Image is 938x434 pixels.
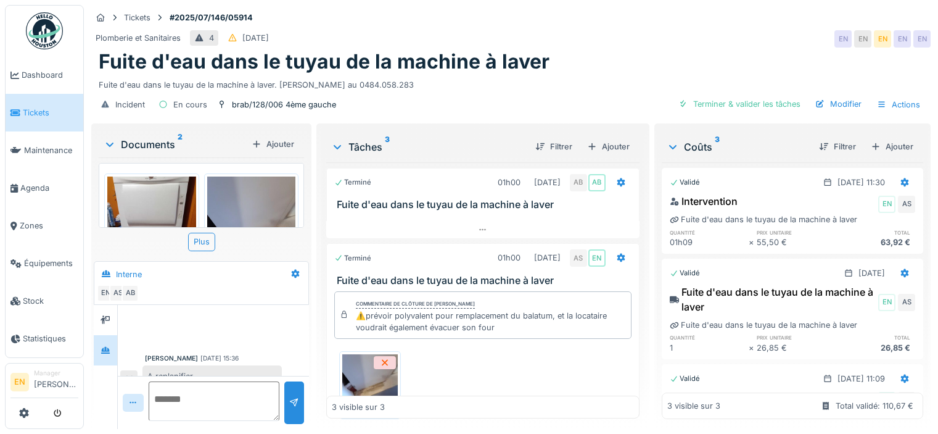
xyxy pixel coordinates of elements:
div: AB [570,174,587,191]
div: Modifier [810,96,866,112]
a: Statistiques [6,320,83,357]
div: AS [570,249,587,267]
a: Tickets [6,94,83,131]
div: ⚠️prévoir polyvalent pour remplacement du balatum, et la locataire voudrait également évacuer son... [356,310,626,333]
div: 3 visible sur 3 [667,400,720,412]
div: AS [898,196,915,213]
sup: 2 [178,137,183,152]
div: Ajouter [866,138,918,155]
div: Validé [670,177,700,188]
div: Terminé [334,177,371,188]
div: Fuite d'eau dans le tuyau de la machine à laver [670,285,876,314]
div: AS [120,370,138,388]
span: Statistiques [23,333,78,344]
img: q6vb17c40mg9sd12wju6m2ofv5ya [107,177,196,294]
div: Incident [115,99,145,111]
div: [DATE] 11:09 [837,373,885,385]
div: EN [854,30,871,48]
h1: Fuite d'eau dans le tuyau de la machine à laver [99,50,549,73]
div: Coûts [667,140,809,154]
a: Dashboard [6,56,83,94]
li: [PERSON_NAME] [34,369,78,395]
div: Plomberie et Sanitaires [96,32,181,44]
img: q5rphaosyp00k5evpifgdz1ienqh [207,177,296,294]
div: EN [97,285,114,302]
div: Ajouter [247,136,299,152]
div: Fuite d'eau dans le tuyau de la machine à laver. [PERSON_NAME] au 0484.058.283 [99,74,923,91]
h3: Fuite d'eau dans le tuyau de la machine à laver [337,199,634,211]
div: EN [588,249,606,267]
div: Terminer & valider les tâches [673,96,805,112]
div: Commentaire de clôture de [PERSON_NAME] [356,300,475,309]
div: AS [898,392,915,409]
div: [DATE] [534,177,561,188]
div: Filtrer [814,138,861,155]
a: Stock [6,282,83,320]
a: Zones [6,207,83,244]
h6: total [836,228,915,236]
div: EN [878,196,895,213]
div: Actions [871,96,926,114]
img: Badge_color-CXgf-gQk.svg [26,12,63,49]
div: [DATE] [858,267,885,279]
div: 3 visible sur 3 [332,402,385,414]
span: Maintenance [24,144,78,156]
div: Intervention [670,194,738,209]
a: Équipements [6,244,83,282]
h6: quantité [670,228,749,236]
div: EN [834,30,852,48]
div: 55,50 € [757,236,836,248]
h6: quantité [670,333,749,341]
div: 01h09 [670,236,749,248]
div: EN [913,30,931,48]
div: Terminé [334,253,371,264]
div: AS [109,285,126,302]
li: EN [10,373,29,391]
div: EN [878,294,895,311]
div: 01h00 [498,252,520,264]
div: brab/128/006 4ème gauche [232,99,336,111]
div: A replanifier [142,365,282,387]
div: EN [874,30,891,48]
a: Maintenance [6,131,83,169]
div: Ajouter [582,138,635,155]
h6: prix unitaire [757,228,836,236]
div: × [749,236,757,248]
h6: total [836,333,915,341]
div: EN [878,392,895,409]
div: Intervention [670,390,738,405]
sup: 3 [715,140,720,154]
div: Total validé: 110,67 € [836,400,913,412]
span: Zones [20,220,78,232]
span: Stock [23,295,78,307]
div: × [749,342,757,354]
div: [DATE] 15:36 [200,354,239,363]
div: EN [894,30,911,48]
div: [DATE] 11:30 [837,177,885,188]
div: 26,85 € [757,342,836,354]
div: Fuite d'eau dans le tuyau de la machine à laver [670,214,857,225]
div: [PERSON_NAME] [145,354,198,363]
div: Validé [670,373,700,384]
div: Tickets [124,12,150,23]
div: Manager [34,369,78,378]
div: [DATE] [242,32,269,44]
div: 26,85 € [836,342,915,354]
div: 01h00 [498,177,520,188]
div: 4 [209,32,214,44]
span: Tickets [23,107,78,119]
div: Validé [670,268,700,278]
div: AB [588,174,606,191]
h3: Fuite d'eau dans le tuyau de la machine à laver [337,275,634,286]
span: Équipements [24,257,78,269]
div: Fuite d'eau dans le tuyau de la machine à laver [670,319,857,331]
div: Filtrer [530,138,577,155]
div: Documents [104,137,247,152]
span: Agenda [20,182,78,194]
div: Plus [188,233,215,251]
a: EN Manager[PERSON_NAME] [10,369,78,398]
div: Interne [116,269,142,280]
div: 1 [670,342,749,354]
div: AS [898,294,915,311]
h6: prix unitaire [757,333,836,341]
